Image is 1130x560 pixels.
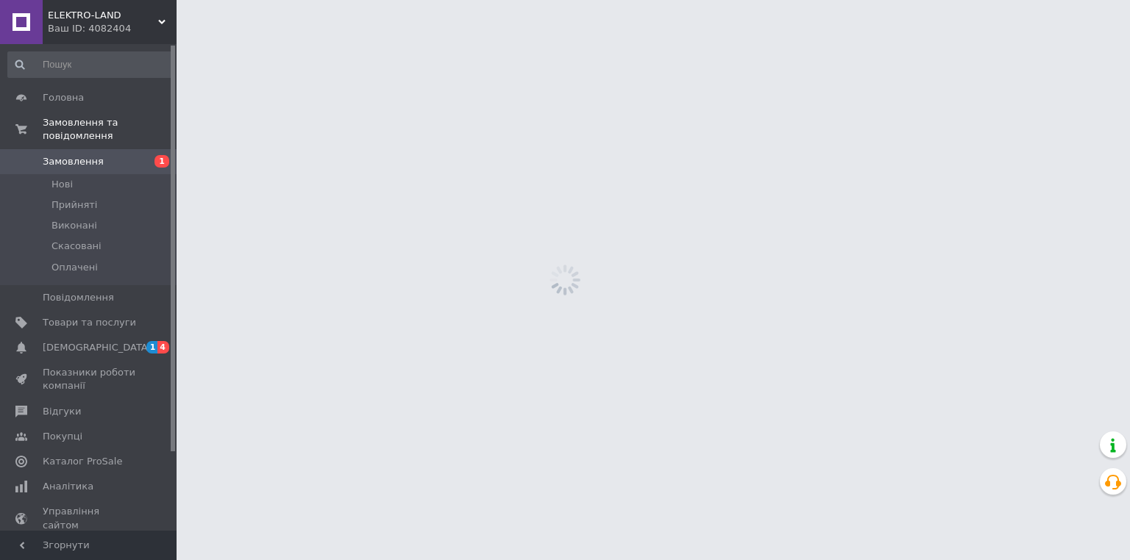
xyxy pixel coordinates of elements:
[43,316,136,329] span: Товари та послуги
[43,291,114,304] span: Повідомлення
[51,240,102,253] span: Скасовані
[51,219,97,232] span: Виконані
[51,261,98,274] span: Оплачені
[7,51,174,78] input: Пошук
[43,341,152,354] span: [DEMOGRAPHIC_DATA]
[43,116,177,143] span: Замовлення та повідомлення
[51,198,97,212] span: Прийняті
[43,91,84,104] span: Головна
[154,155,169,168] span: 1
[48,22,177,35] div: Ваш ID: 4082404
[43,455,122,468] span: Каталог ProSale
[43,505,136,531] span: Управління сайтом
[43,480,93,493] span: Аналітика
[48,9,158,22] span: ELEKTRO-LAND
[43,405,81,418] span: Відгуки
[146,341,158,353] span: 1
[43,155,104,168] span: Замовлення
[43,430,82,443] span: Покупці
[157,341,169,353] span: 4
[51,178,73,191] span: Нові
[43,366,136,392] span: Показники роботи компанії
